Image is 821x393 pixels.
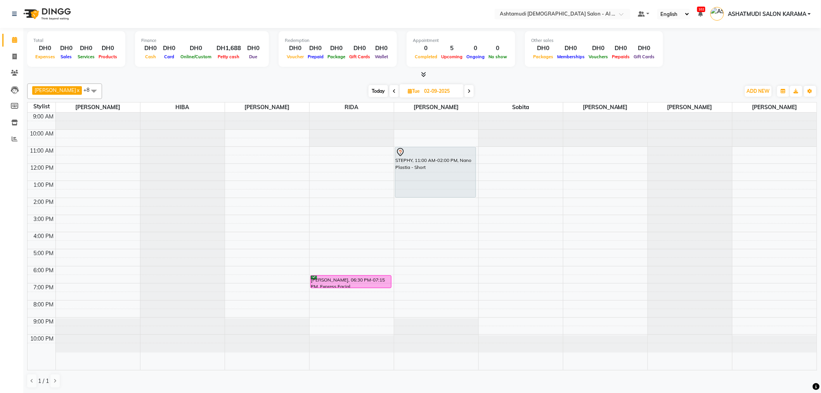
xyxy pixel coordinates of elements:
span: HIBA [140,103,225,112]
div: 12:00 PM [29,164,55,172]
div: 9:00 PM [32,318,55,326]
a: x [76,87,80,93]
div: Stylist [28,103,55,111]
span: [PERSON_NAME] [225,103,309,112]
div: DH1,688 [213,44,244,53]
div: 10:00 PM [29,335,55,343]
div: 11:00 AM [29,147,55,155]
span: Gift Cards [347,54,372,59]
span: Gift Cards [632,54,657,59]
div: DH0 [160,44,178,53]
input: 2025-09-02 [422,85,461,97]
span: ASHATMUDI SALON KARAMA [728,10,806,18]
span: Services [76,54,97,59]
span: Memberships [555,54,587,59]
span: Card [162,54,176,59]
span: Cash [143,54,158,59]
span: RIDA [310,103,394,112]
div: 0 [413,44,439,53]
span: +8 [83,87,95,93]
div: DH0 [326,44,347,53]
span: Package [326,54,347,59]
div: DH0 [555,44,587,53]
div: 2:00 PM [32,198,55,206]
div: DH0 [372,44,391,53]
div: DH0 [141,44,160,53]
span: Petty cash [216,54,242,59]
div: 4:00 PM [32,232,55,240]
span: Prepaids [610,54,632,59]
div: Finance [141,37,263,44]
div: DH0 [306,44,326,53]
div: 0 [464,44,487,53]
div: 6:00 PM [32,266,55,275]
div: 0 [487,44,509,53]
div: DH0 [244,44,263,53]
div: 8:00 PM [32,301,55,309]
div: 1:00 PM [32,181,55,189]
span: ADD NEW [747,88,770,94]
span: [PERSON_NAME] [35,87,76,93]
span: Today [369,85,388,97]
div: DH0 [57,44,76,53]
span: Tue [406,88,422,94]
div: DH0 [632,44,657,53]
div: 9:00 AM [32,113,55,121]
span: Sobita [479,103,563,112]
img: ASHATMUDI SALON KARAMA [710,7,724,21]
div: Total [33,37,119,44]
img: logo [20,3,73,25]
div: Redemption [285,37,391,44]
button: ADD NEW [745,86,772,97]
span: [PERSON_NAME] [648,103,732,112]
div: STEPHY, 11:00 AM-02:00 PM, Nano Plastia - Short [395,147,476,197]
span: Sales [59,54,74,59]
div: DH0 [531,44,555,53]
span: [PERSON_NAME] [733,103,817,112]
div: [PERSON_NAME], 06:30 PM-07:15 PM, Express Facial [311,276,391,288]
div: DH0 [285,44,306,53]
span: [PERSON_NAME] [394,103,478,112]
div: DH0 [347,44,372,53]
div: Appointment [413,37,509,44]
span: [PERSON_NAME] [56,103,140,112]
div: DH0 [76,44,97,53]
span: [PERSON_NAME] [563,103,648,112]
div: 3:00 PM [32,215,55,223]
span: Due [248,54,260,59]
span: Products [97,54,119,59]
div: DH0 [33,44,57,53]
span: Prepaid [306,54,326,59]
div: 5 [439,44,464,53]
a: 102 [698,10,703,17]
div: 10:00 AM [29,130,55,138]
span: 102 [697,7,705,12]
span: Online/Custom [178,54,213,59]
div: DH0 [97,44,119,53]
span: Vouchers [587,54,610,59]
div: DH0 [587,44,610,53]
span: Packages [531,54,555,59]
span: Ongoing [464,54,487,59]
span: Completed [413,54,439,59]
div: Other sales [531,37,657,44]
div: 5:00 PM [32,249,55,257]
span: No show [487,54,509,59]
span: Voucher [285,54,306,59]
span: Wallet [373,54,390,59]
div: 7:00 PM [32,283,55,292]
span: 1 / 1 [38,377,49,385]
span: Upcoming [439,54,464,59]
div: DH0 [178,44,213,53]
span: Expenses [33,54,57,59]
div: DH0 [610,44,632,53]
